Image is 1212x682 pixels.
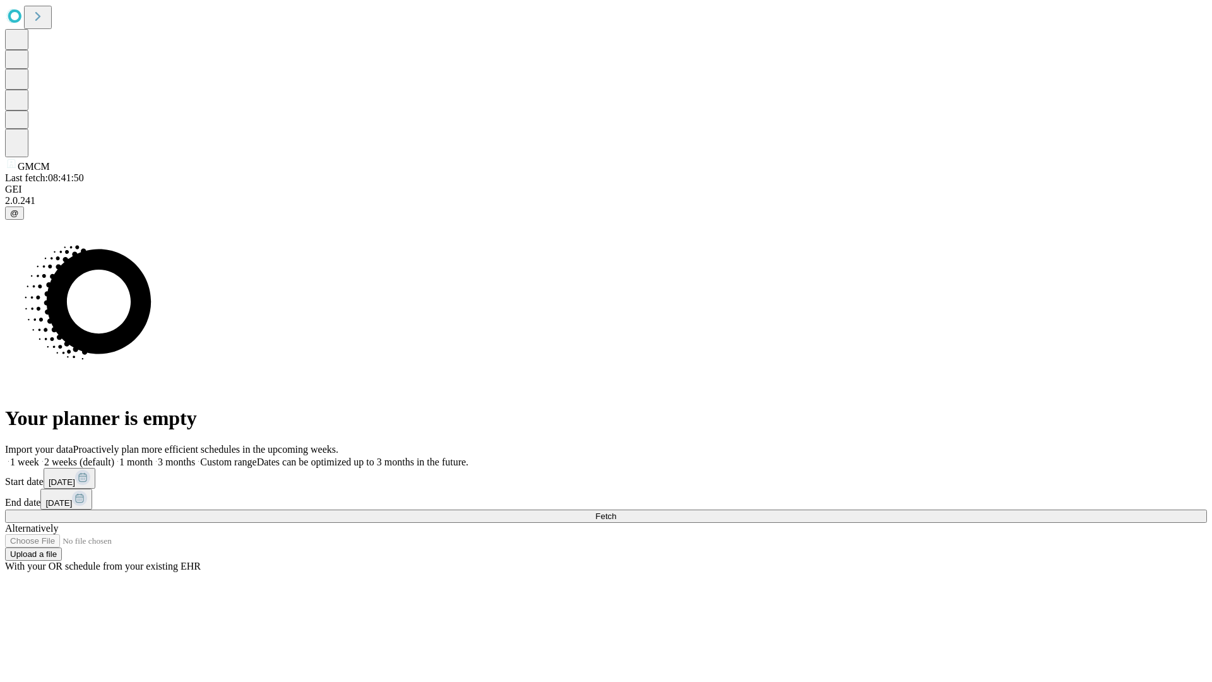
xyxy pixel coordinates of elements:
[5,523,58,534] span: Alternatively
[40,489,92,510] button: [DATE]
[5,561,201,571] span: With your OR schedule from your existing EHR
[5,510,1207,523] button: Fetch
[49,477,75,487] span: [DATE]
[119,457,153,467] span: 1 month
[73,444,338,455] span: Proactively plan more efficient schedules in the upcoming weeks.
[10,208,19,218] span: @
[45,498,72,508] span: [DATE]
[18,161,50,172] span: GMCM
[5,468,1207,489] div: Start date
[5,444,73,455] span: Import your data
[200,457,256,467] span: Custom range
[158,457,195,467] span: 3 months
[5,195,1207,206] div: 2.0.241
[5,184,1207,195] div: GEI
[44,468,95,489] button: [DATE]
[5,547,62,561] button: Upload a file
[257,457,468,467] span: Dates can be optimized up to 3 months in the future.
[5,172,84,183] span: Last fetch: 08:41:50
[5,206,24,220] button: @
[10,457,39,467] span: 1 week
[5,489,1207,510] div: End date
[5,407,1207,430] h1: Your planner is empty
[44,457,114,467] span: 2 weeks (default)
[595,512,616,521] span: Fetch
